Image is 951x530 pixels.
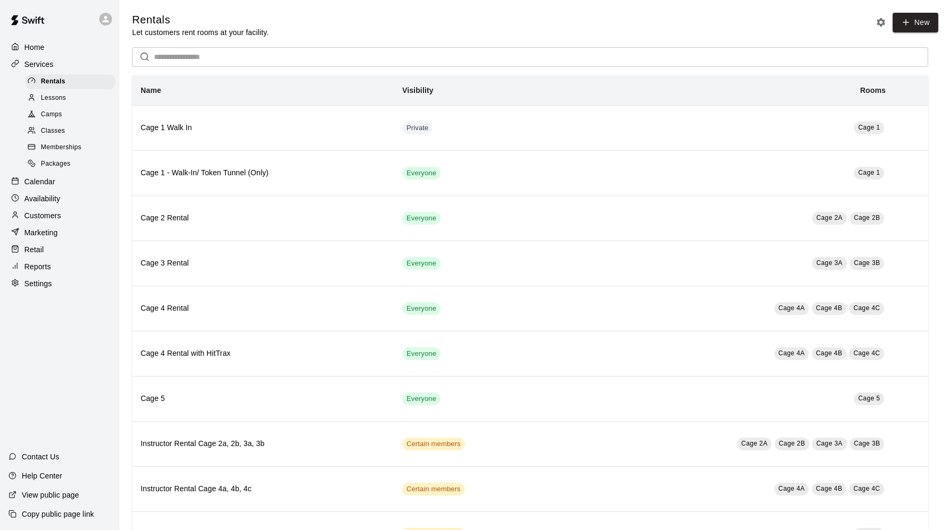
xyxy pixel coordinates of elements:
[816,485,843,492] span: Cage 4B
[8,191,111,207] a: Availability
[25,73,119,90] a: Rentals
[25,107,119,123] a: Camps
[816,440,843,447] span: Cage 3A
[402,302,440,315] div: This service is visible to all of your customers
[402,438,465,450] div: This service is visible to only customers with certain memberships. Check the service pricing for...
[816,214,843,221] span: Cage 2A
[41,142,81,153] span: Memberships
[816,259,843,267] span: Cage 3A
[141,483,385,495] h6: Instructor Rental Cage 4a, 4b, 4c
[873,14,889,30] button: Rental settings
[25,140,119,156] a: Memberships
[402,349,440,359] span: Everyone
[22,471,62,481] p: Help Center
[402,483,465,495] div: This service is visible to only customers with certain memberships. Check the service pricing for...
[853,349,880,357] span: Cage 4C
[132,13,269,27] h5: Rentals
[22,451,59,462] p: Contact Us
[132,27,269,38] p: Let customers rent rooms at your facility.
[779,440,806,447] span: Cage 2B
[741,440,768,447] span: Cage 2A
[893,13,938,32] a: New
[860,86,886,95] b: Rooms
[858,124,880,131] span: Cage 1
[402,123,433,133] span: Private
[141,122,385,134] h6: Cage 1 Walk In
[779,349,805,357] span: Cage 4A
[41,93,66,104] span: Lessons
[853,304,880,312] span: Cage 4C
[858,169,880,176] span: Cage 1
[25,157,115,172] div: Packages
[854,214,880,221] span: Cage 2B
[22,509,94,519] p: Copy public page link
[853,485,880,492] span: Cage 4C
[402,212,440,225] div: This service is visible to all of your customers
[8,208,111,224] a: Customers
[402,439,465,449] span: Certain members
[8,56,111,72] a: Services
[779,304,805,312] span: Cage 4A
[402,213,440,224] span: Everyone
[402,347,440,360] div: This service is visible to all of your customers
[24,261,51,272] p: Reports
[25,123,119,140] a: Classes
[854,440,880,447] span: Cage 3B
[41,76,65,87] span: Rentals
[402,257,440,270] div: This service is visible to all of your customers
[141,212,385,224] h6: Cage 2 Rental
[402,394,440,404] span: Everyone
[8,242,111,258] a: Retail
[8,225,111,241] a: Marketing
[402,122,433,134] div: This service is hidden, and can only be accessed via a direct link
[402,167,440,179] div: This service is visible to all of your customers
[141,258,385,269] h6: Cage 3 Rental
[8,39,111,55] a: Home
[141,393,385,405] h6: Cage 5
[402,259,440,269] span: Everyone
[141,303,385,314] h6: Cage 4 Rental
[402,86,434,95] b: Visibility
[858,395,880,402] span: Cage 5
[24,193,60,204] p: Availability
[141,348,385,360] h6: Cage 4 Rental with HitTrax
[22,490,79,500] p: View public page
[25,140,115,155] div: Memberships
[141,167,385,179] h6: Cage 1 - Walk-In/ Token Tunnel (Only)
[24,244,44,255] p: Retail
[24,59,54,70] p: Services
[141,86,161,95] b: Name
[402,168,440,178] span: Everyone
[8,259,111,275] a: Reports
[816,349,843,357] span: Cage 4B
[8,276,111,292] a: Settings
[25,90,119,106] a: Lessons
[24,210,61,221] p: Customers
[141,438,385,450] h6: Instructor Rental Cage 2a, 2b, 3a, 3b
[816,304,843,312] span: Cage 4B
[25,124,115,139] div: Classes
[854,259,880,267] span: Cage 3B
[25,91,115,106] div: Lessons
[25,107,115,122] div: Camps
[24,227,58,238] p: Marketing
[25,156,119,173] a: Packages
[402,304,440,314] span: Everyone
[41,126,65,136] span: Classes
[41,109,62,120] span: Camps
[779,485,805,492] span: Cage 4A
[25,74,115,89] div: Rentals
[41,159,71,169] span: Packages
[24,176,55,187] p: Calendar
[24,42,45,53] p: Home
[8,174,111,190] a: Calendar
